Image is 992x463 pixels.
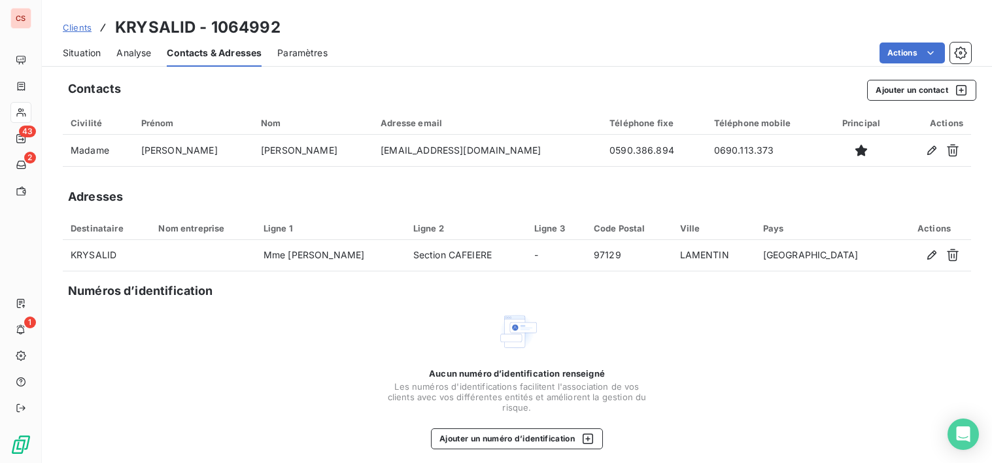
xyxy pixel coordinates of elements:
[534,223,578,233] div: Ligne 3
[264,223,398,233] div: Ligne 1
[680,223,747,233] div: Ville
[763,223,889,233] div: Pays
[602,135,706,166] td: 0590.386.894
[68,188,123,206] h5: Adresses
[71,118,126,128] div: Civilité
[24,152,36,163] span: 2
[405,240,526,271] td: Section CAFEIERE
[68,282,213,300] h5: Numéros d’identification
[413,223,519,233] div: Ligne 2
[948,419,979,450] div: Open Intercom Messenger
[63,22,92,33] span: Clients
[526,240,586,271] td: -
[19,126,36,137] span: 43
[63,21,92,34] a: Clients
[381,118,594,128] div: Adresse email
[141,118,245,128] div: Prénom
[386,381,648,413] span: Les numéros d'identifications facilitent l'association de vos clients avec vos différentes entité...
[834,118,888,128] div: Principal
[880,43,945,63] button: Actions
[755,240,897,271] td: [GEOGRAPHIC_DATA]
[904,118,963,128] div: Actions
[586,240,672,271] td: 97129
[63,46,101,60] span: Situation
[609,118,698,128] div: Téléphone fixe
[867,80,976,101] button: Ajouter un contact
[261,118,365,128] div: Nom
[68,80,121,98] h5: Contacts
[71,223,143,233] div: Destinataire
[133,135,253,166] td: [PERSON_NAME]
[496,311,538,352] img: Empty state
[594,223,664,233] div: Code Postal
[277,46,328,60] span: Paramètres
[63,240,150,271] td: KRYSALID
[431,428,603,449] button: Ajouter un numéro d’identification
[256,240,405,271] td: Mme [PERSON_NAME]
[714,118,819,128] div: Téléphone mobile
[672,240,755,271] td: LAMENTIN
[10,8,31,29] div: CS
[158,223,247,233] div: Nom entreprise
[706,135,827,166] td: 0690.113.373
[116,46,151,60] span: Analyse
[429,368,605,379] span: Aucun numéro d’identification renseigné
[115,16,281,39] h3: KRYSALID - 1064992
[253,135,373,166] td: [PERSON_NAME]
[167,46,262,60] span: Contacts & Adresses
[905,223,963,233] div: Actions
[63,135,133,166] td: Madame
[24,317,36,328] span: 1
[373,135,602,166] td: [EMAIL_ADDRESS][DOMAIN_NAME]
[10,434,31,455] img: Logo LeanPay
